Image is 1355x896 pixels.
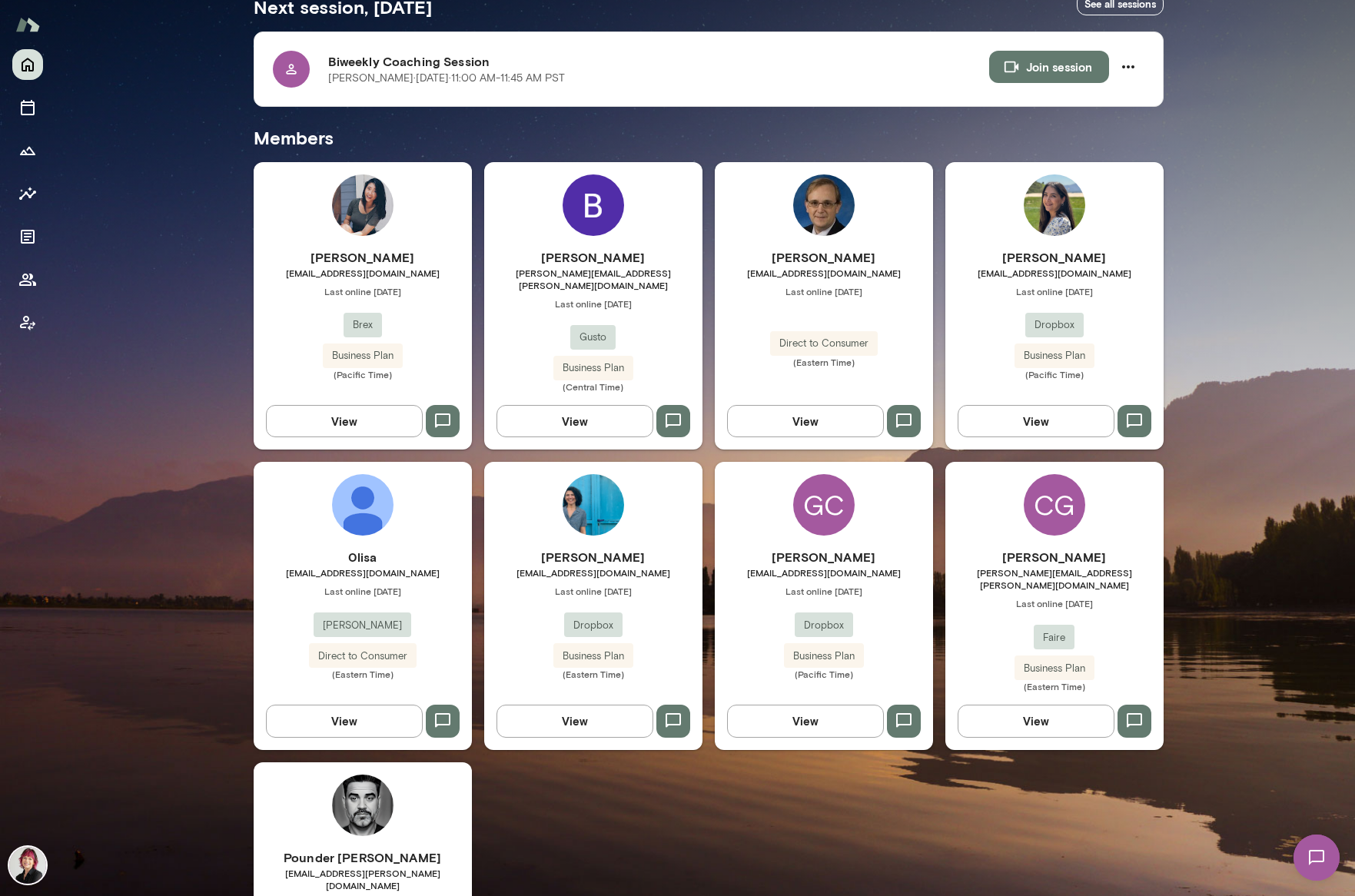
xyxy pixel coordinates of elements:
button: View [497,705,653,737]
span: Last online [DATE] [945,597,1164,609]
span: (Eastern Time) [484,668,702,680]
span: Direct to Consumer [309,649,417,664]
span: Direct to Consumer [770,336,878,351]
button: View [266,405,423,437]
span: (Pacific Time) [254,368,472,380]
img: 0lisa [332,474,394,536]
span: [EMAIL_ADDRESS][DOMAIN_NAME] [254,566,472,579]
img: Pounder Baehr [332,775,394,836]
span: Gusto [570,330,616,345]
button: Home [12,49,43,80]
h6: [PERSON_NAME] [945,248,1164,267]
button: View [497,405,653,437]
p: [PERSON_NAME] · [DATE] · 11:00 AM-11:45 AM PST [328,71,565,86]
span: Dropbox [1025,317,1084,333]
span: (Eastern Time) [945,680,1164,692]
span: Last online [DATE] [254,285,472,297]
h6: Pounder [PERSON_NAME] [254,848,472,867]
h6: [PERSON_NAME] [254,248,472,267]
span: Business Plan [1015,348,1094,363]
span: Last online [DATE] [715,585,933,597]
h6: Biweekly Coaching Session [328,52,989,71]
span: (Pacific Time) [945,368,1164,380]
h6: [PERSON_NAME] [715,248,933,267]
img: Bethany Schwanke [563,174,624,236]
span: Last online [DATE] [945,285,1164,297]
span: [EMAIL_ADDRESS][DOMAIN_NAME] [715,566,933,579]
span: Faire [1034,630,1074,645]
button: View [727,405,884,437]
img: Leigh Allen-Arredondo [9,847,46,884]
span: (Central Time) [484,380,702,393]
span: Brex [344,317,382,333]
img: Mento [15,10,40,39]
h6: [PERSON_NAME] [945,548,1164,566]
div: GC [793,474,855,536]
img: Richard Teel [793,174,855,236]
span: Dropbox [564,618,623,633]
h5: Members [254,125,1164,150]
span: [EMAIL_ADDRESS][PERSON_NAME][DOMAIN_NAME] [254,867,472,891]
span: Last online [DATE] [254,585,472,597]
button: Documents [12,221,43,252]
span: [EMAIL_ADDRESS][DOMAIN_NAME] [254,267,472,279]
span: (Eastern Time) [715,356,933,368]
h6: [PERSON_NAME] [484,548,702,566]
button: Members [12,264,43,295]
button: Sessions [12,92,43,123]
span: Dropbox [795,618,853,633]
button: Client app [12,307,43,338]
span: Last online [DATE] [484,585,702,597]
button: View [958,705,1114,737]
div: CG [1024,474,1085,536]
h6: [PERSON_NAME] [715,548,933,566]
span: Business Plan [553,360,633,376]
span: [PERSON_NAME][EMAIL_ADDRESS][PERSON_NAME][DOMAIN_NAME] [945,566,1164,591]
button: Growth Plan [12,135,43,166]
span: [EMAIL_ADDRESS][DOMAIN_NAME] [484,566,702,579]
span: [PERSON_NAME] [314,618,411,633]
span: Business Plan [784,649,864,664]
button: View [266,705,423,737]
img: Mana Sadeghi [1024,174,1085,236]
h6: [PERSON_NAME] [484,248,702,267]
span: [PERSON_NAME][EMAIL_ADDRESS][PERSON_NAME][DOMAIN_NAME] [484,267,702,291]
img: Annie Xue [332,174,394,236]
span: Business Plan [323,348,403,363]
button: View [958,405,1114,437]
span: Business Plan [1015,661,1094,676]
h6: 0lisa [254,548,472,566]
button: Join session [989,51,1109,83]
span: (Eastern Time) [254,668,472,680]
button: View [727,705,884,737]
span: [EMAIL_ADDRESS][DOMAIN_NAME] [945,267,1164,279]
span: Last online [DATE] [715,285,933,297]
span: Last online [DATE] [484,297,702,310]
span: (Pacific Time) [715,668,933,680]
span: [EMAIL_ADDRESS][DOMAIN_NAME] [715,267,933,279]
img: Alexandra Brown [563,474,624,536]
span: Business Plan [553,649,633,664]
button: Insights [12,178,43,209]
